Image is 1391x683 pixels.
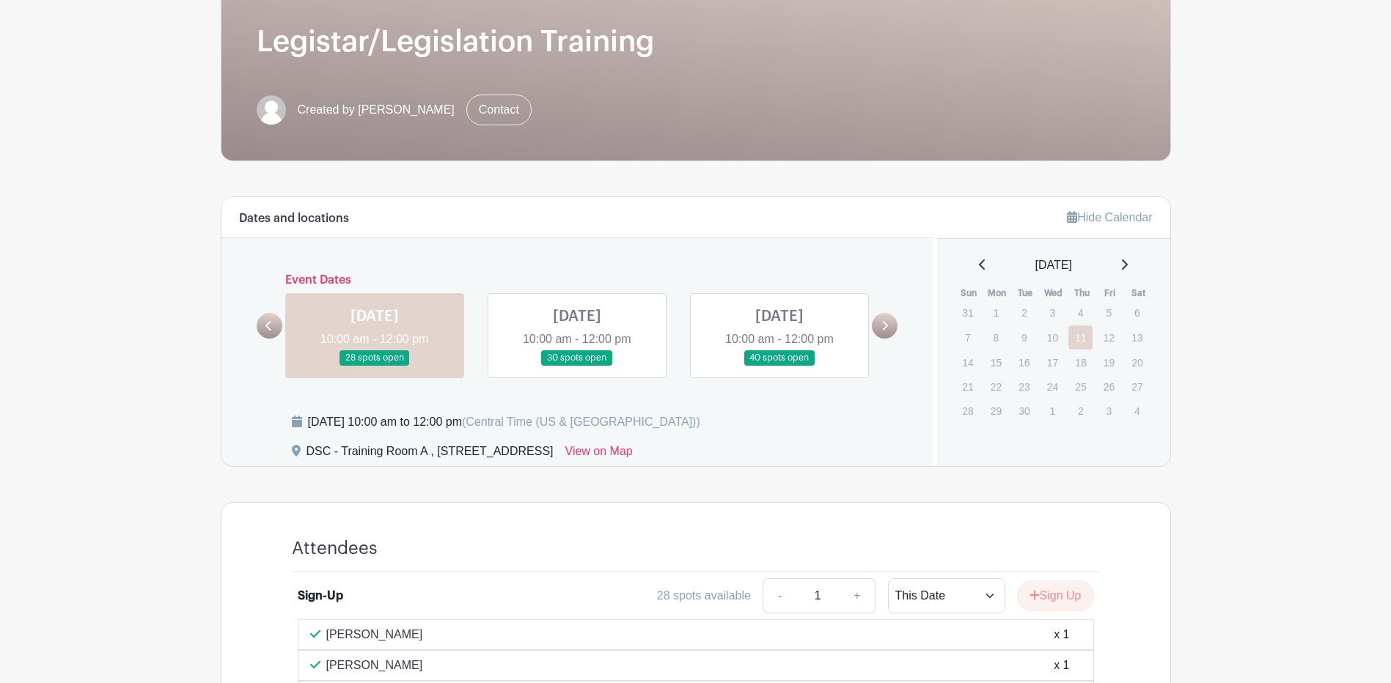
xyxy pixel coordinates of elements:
[326,626,423,643] p: [PERSON_NAME]
[1097,375,1121,398] p: 26
[657,587,751,605] div: 28 spots available
[955,399,980,422] p: 28
[1097,326,1121,349] p: 12
[565,443,633,466] a: View on Map
[1054,657,1069,674] div: x 1
[1068,286,1096,300] th: Thu
[292,538,378,559] h4: Attendees
[1012,326,1036,349] p: 9
[1017,580,1094,611] button: Sign Up
[462,416,700,428] span: (Central Time (US & [GEOGRAPHIC_DATA]))
[1041,399,1065,422] p: 1
[763,578,796,613] a: -
[1012,351,1036,374] p: 16
[1012,375,1036,398] p: 23
[1068,301,1093,324] p: 4
[955,326,980,349] p: 7
[955,351,980,374] p: 14
[1041,351,1065,374] p: 17
[1068,325,1093,350] a: 11
[1012,399,1036,422] p: 30
[1096,286,1125,300] th: Fri
[257,24,1135,59] h1: Legistar/Legislation Training
[1124,286,1153,300] th: Sat
[239,212,349,226] h6: Dates and locations
[282,273,873,287] h6: Event Dates
[1040,286,1068,300] th: Wed
[955,375,980,398] p: 21
[1011,286,1040,300] th: Tue
[326,657,423,674] p: [PERSON_NAME]
[955,301,980,324] p: 31
[984,351,1008,374] p: 15
[984,326,1008,349] p: 8
[984,375,1008,398] p: 22
[1097,351,1121,374] p: 19
[1125,375,1149,398] p: 27
[1041,301,1065,324] p: 3
[257,95,286,125] img: default-ce2991bfa6775e67f084385cd625a349d9dcbb7a52a09fb2fda1e96e2d18dcdb.png
[466,95,532,125] a: Contact
[307,443,554,466] div: DSC - Training Room A , [STREET_ADDRESS]
[1012,301,1036,324] p: 2
[983,286,1012,300] th: Mon
[839,578,876,613] a: +
[1097,301,1121,324] p: 5
[1125,301,1149,324] p: 6
[1125,351,1149,374] p: 20
[1097,399,1121,422] p: 3
[1067,211,1152,224] a: Hide Calendar
[1068,399,1093,422] p: 2
[1068,351,1093,374] p: 18
[308,413,700,431] div: [DATE] 10:00 am to 12:00 pm
[1054,626,1069,643] div: x 1
[1068,375,1093,398] p: 25
[984,301,1008,324] p: 1
[984,399,1008,422] p: 29
[955,286,983,300] th: Sun
[1125,399,1149,422] p: 4
[298,587,343,605] div: Sign-Up
[1041,326,1065,349] p: 10
[1125,326,1149,349] p: 13
[1041,375,1065,398] p: 24
[298,101,455,119] span: Created by [PERSON_NAME]
[1035,256,1072,274] span: [DATE]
